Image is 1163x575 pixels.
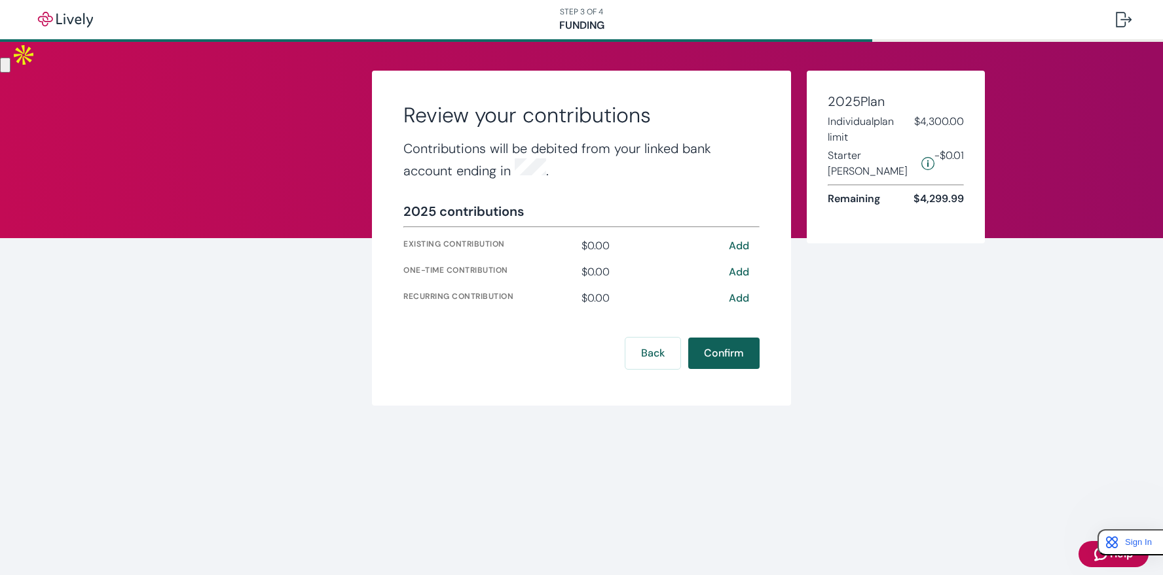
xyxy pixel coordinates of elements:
div: $0.00 [581,238,711,254]
button: Lively will contribute $0.01 to establish your account [921,148,934,179]
div: Existing contribution [403,238,576,254]
button: Log out [1105,4,1142,35]
div: One-time contribution [403,264,576,280]
div: Recurring contribution [403,290,576,306]
h4: 2025 Plan [828,92,964,111]
button: Add [718,238,760,254]
button: Add [718,264,760,280]
div: 2025 contributions [403,201,524,221]
span: Remaining [828,191,880,207]
div: $0.00 [581,264,711,280]
svg: Starter penny details [921,157,934,170]
span: Individual plan limit [828,114,914,145]
img: Apollo [10,42,37,68]
div: $0.00 [581,290,711,306]
img: Lively [29,12,102,27]
svg: Zendesk support icon [1094,546,1110,562]
button: Zendesk support iconHelp [1079,541,1149,567]
span: $4,300.00 [914,114,964,145]
button: Back [625,338,680,369]
span: Starter [PERSON_NAME] [828,148,916,179]
button: Add [718,290,760,306]
h4: Contributions will be debited from your linked bank account ending in . [403,139,760,181]
h2: Review your contributions [403,102,760,128]
span: $4,299.99 [914,191,964,207]
span: -$0.01 [934,148,964,179]
button: Confirm [688,338,760,369]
